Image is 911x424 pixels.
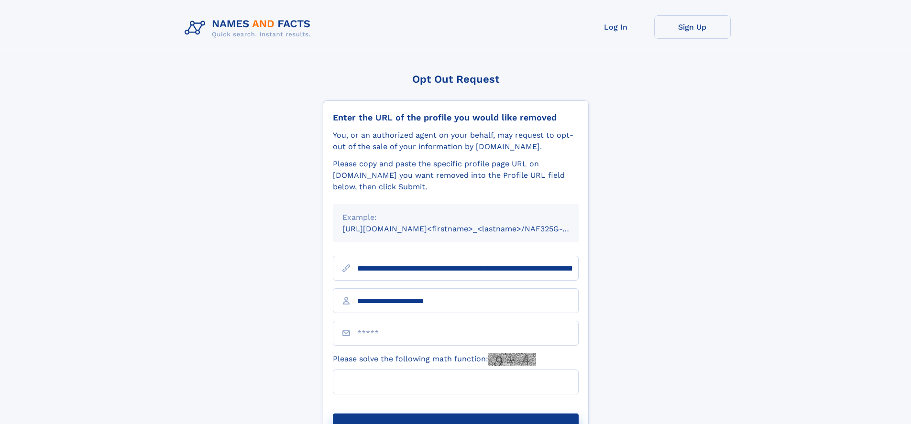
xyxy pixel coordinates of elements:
[654,15,731,39] a: Sign Up
[342,224,597,233] small: [URL][DOMAIN_NAME]<firstname>_<lastname>/NAF325G-xxxxxxxx
[333,130,579,152] div: You, or an authorized agent on your behalf, may request to opt-out of the sale of your informatio...
[181,15,318,41] img: Logo Names and Facts
[333,353,536,366] label: Please solve the following math function:
[333,158,579,193] div: Please copy and paste the specific profile page URL on [DOMAIN_NAME] you want removed into the Pr...
[578,15,654,39] a: Log In
[342,212,569,223] div: Example:
[333,112,579,123] div: Enter the URL of the profile you would like removed
[323,73,589,85] div: Opt Out Request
